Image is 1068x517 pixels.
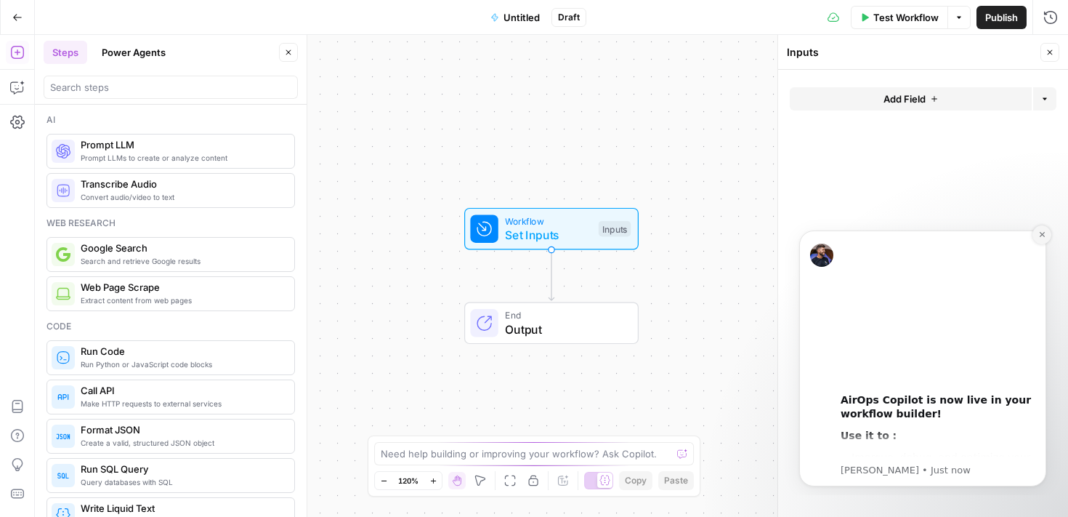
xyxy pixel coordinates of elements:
[625,474,647,487] span: Copy
[505,321,623,338] span: Output
[883,92,926,106] span: Add Field
[81,437,283,449] span: Create a valid, structured JSON object
[93,41,174,64] button: Power Agents
[976,6,1027,29] button: Publish
[777,217,1068,495] iframe: Intercom notifications message
[81,344,283,358] span: Run Code
[81,501,283,516] span: Write Liquid Text
[81,358,283,370] span: Run Python or JavaScript code blocks
[81,476,283,488] span: Query databases with SQL
[658,471,694,490] button: Paste
[787,45,1036,60] div: Inputs
[985,10,1018,25] span: Publish
[81,422,283,437] span: Format JSON
[81,294,283,306] span: Extract content from web pages
[503,10,540,25] span: Untitled
[505,308,623,322] span: End
[398,475,418,486] span: 120%
[416,208,687,250] div: WorkflowSet InputsInputs
[81,152,283,164] span: Prompt LLMs to create or analyze content
[46,217,295,230] div: Web research
[505,214,591,228] span: Workflow
[81,191,283,203] span: Convert audio/video to text
[46,113,295,127] div: Ai
[81,383,283,398] span: Call API
[46,320,295,333] div: Code
[81,462,283,476] span: Run SQL Query
[81,137,283,152] span: Prompt LLM
[416,302,687,345] div: EndOutput
[619,471,652,490] button: Copy
[505,226,591,244] span: Set Inputs
[81,241,283,255] span: Google Search
[81,177,283,191] span: Transcribe Audio
[558,11,580,24] span: Draft
[549,250,554,301] g: Edge from start to end
[81,280,283,294] span: Web Page Scrape
[790,87,1032,111] button: Add Field
[851,6,947,29] button: Test Workflow
[873,10,939,25] span: Test Workflow
[664,474,688,487] span: Paste
[599,221,631,237] div: Inputs
[81,255,283,267] span: Search and retrieve Google results
[81,398,283,409] span: Make HTTP requests to external services
[50,80,291,95] input: Search steps
[44,41,87,64] button: Steps
[482,6,549,29] button: Untitled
